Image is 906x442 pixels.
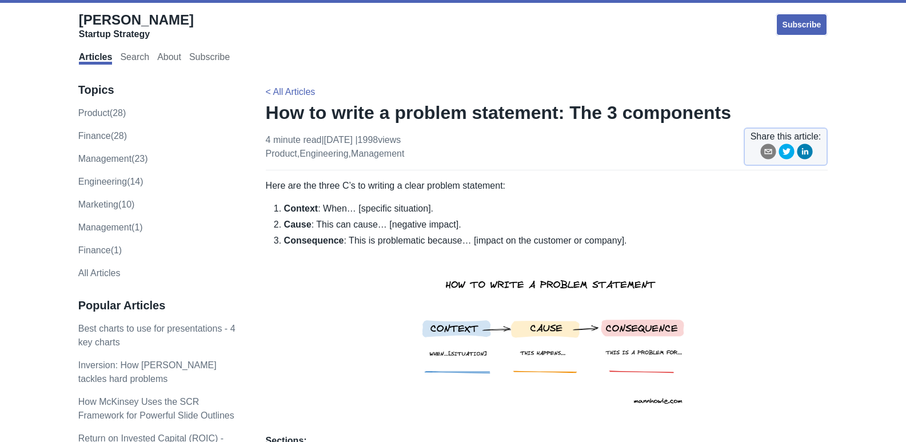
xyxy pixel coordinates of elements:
[284,220,312,229] strong: Cause
[355,135,401,145] span: | 1998 views
[300,149,348,158] a: engineering
[78,360,217,384] a: Inversion: How [PERSON_NAME] tackles hard problems
[79,11,194,40] a: [PERSON_NAME]Startup Strategy
[78,108,126,118] a: product(28)
[78,200,135,209] a: marketing(10)
[120,52,149,65] a: Search
[189,52,230,65] a: Subscribe
[266,87,316,97] a: < All Articles
[266,179,828,193] p: Here are the three C’s to writing a clear problem statement:
[78,397,234,420] a: How McKinsey Uses the SCR Framework for Powerful Slide Outlines
[284,204,318,213] strong: Context
[78,324,236,347] a: Best charts to use for presentations - 4 key charts
[797,144,813,164] button: linkedin
[284,234,828,425] li: : This is problematic because… [impact on the customer or company].
[78,131,127,141] a: finance(28)
[266,101,828,124] h1: How to write a problem statement: The 3 components
[78,298,242,313] h3: Popular Articles
[284,202,828,216] li: : When… [specific situation].
[78,222,143,232] a: Management(1)
[78,177,143,186] a: engineering(14)
[779,144,795,164] button: twitter
[760,144,776,164] button: email
[776,13,828,36] a: Subscribe
[266,133,405,161] p: 4 minute read | [DATE] , ,
[409,248,702,425] img: how to write a problem statement
[78,268,121,278] a: All Articles
[79,12,194,27] span: [PERSON_NAME]
[78,83,242,97] h3: Topics
[751,130,821,144] span: Share this article:
[266,149,297,158] a: product
[79,52,113,65] a: Articles
[284,236,344,245] strong: Consequence
[351,149,404,158] a: management
[78,154,148,164] a: management(23)
[157,52,181,65] a: About
[284,218,828,232] li: : This can cause… [negative impact].
[78,245,122,255] a: Finance(1)
[79,29,194,40] div: Startup Strategy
